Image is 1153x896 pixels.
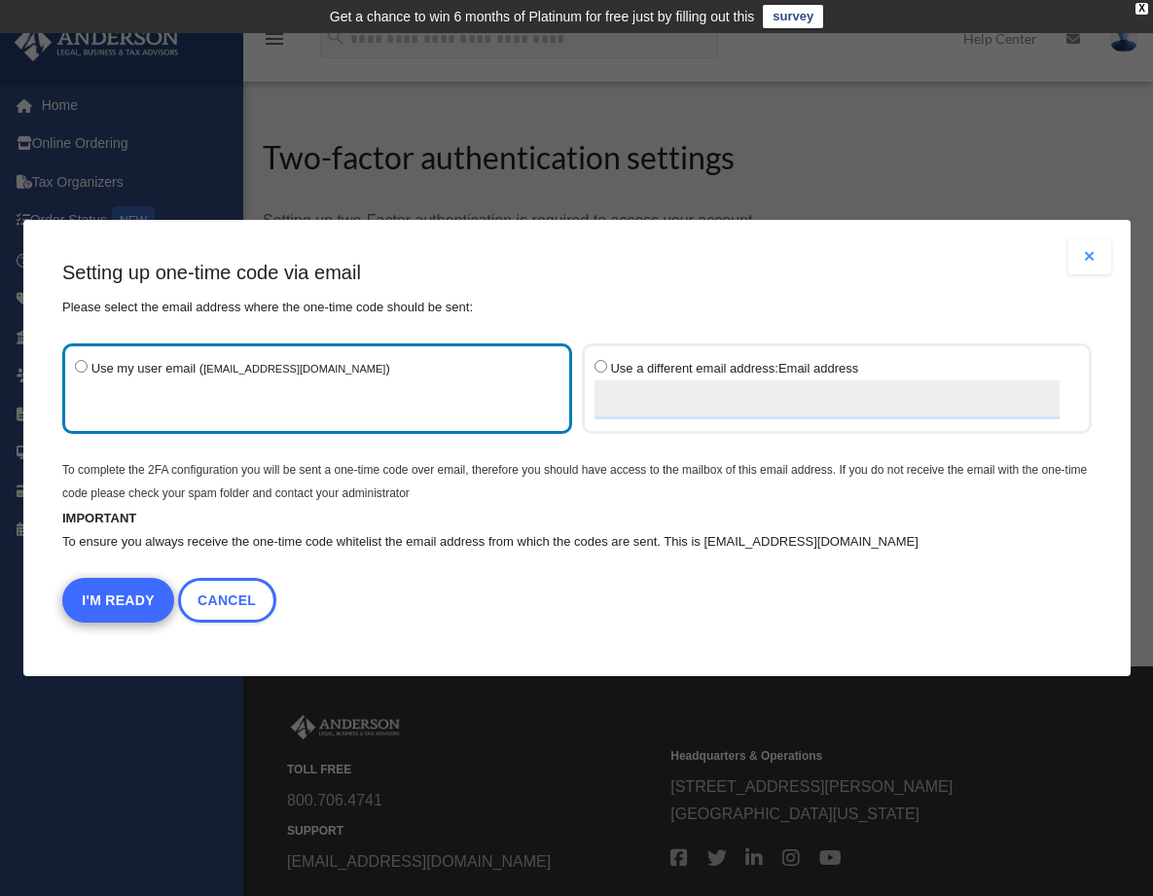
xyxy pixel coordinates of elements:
a: Cancel [177,578,275,623]
span: Use my user email ( ) [90,361,389,376]
p: To complete the 2FA configuration you will be sent a one-time code over email, therefore you shou... [62,458,1092,505]
input: Use a different email address:Email address [595,360,607,373]
h3: Setting up one-time code via email [62,259,1092,286]
button: Close modal [1068,239,1111,274]
div: Get a chance to win 6 months of Platinum for free just by filling out this [330,5,755,28]
b: IMPORTANT [62,511,136,525]
button: I'm Ready [62,578,174,623]
p: Please select the email address where the one-time code should be sent: [62,296,1092,319]
p: To ensure you always receive the one-time code whitelist the email address from which the codes a... [62,530,1092,554]
span: Use a different email address: [610,361,777,376]
input: Use a different email address:Email address [595,380,1060,419]
label: Email address [595,356,1060,421]
a: survey [763,5,823,28]
small: [EMAIL_ADDRESS][DOMAIN_NAME] [203,363,385,375]
input: Use my user email ([EMAIL_ADDRESS][DOMAIN_NAME]) [75,360,88,373]
div: close [1135,3,1148,15]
